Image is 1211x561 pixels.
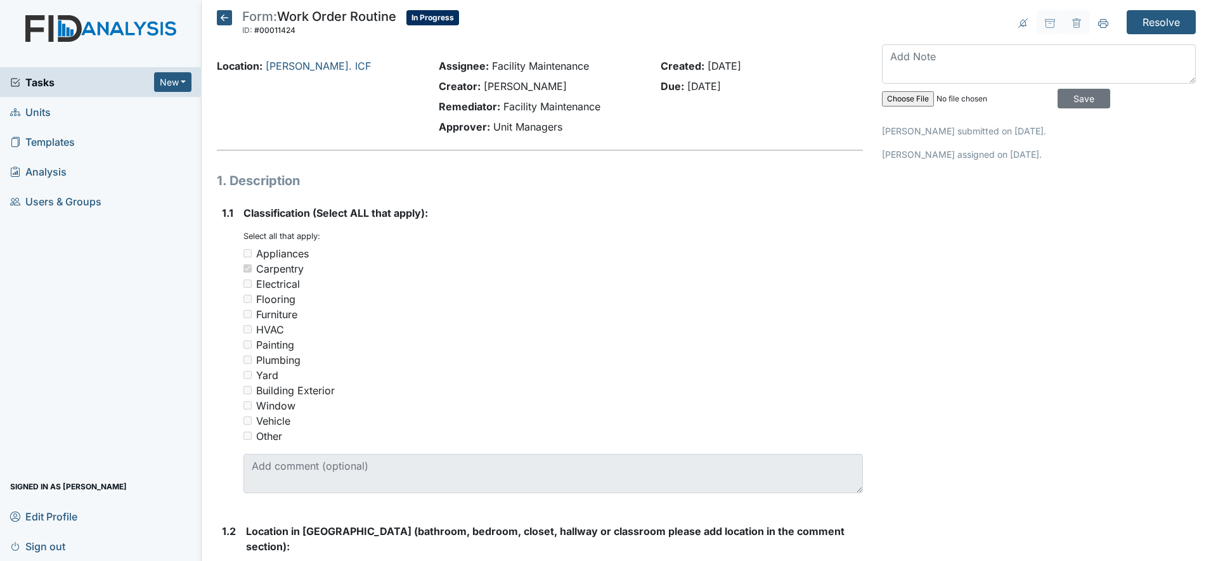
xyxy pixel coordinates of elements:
input: Appliances [243,249,252,257]
span: #00011424 [254,25,295,35]
div: HVAC [256,322,284,337]
label: 1.2 [222,524,236,539]
div: Carpentry [256,261,304,276]
span: Sign out [10,536,65,556]
input: Yard [243,371,252,379]
input: Resolve [1127,10,1196,34]
span: Analysis [10,162,67,181]
p: [PERSON_NAME] submitted on [DATE]. [882,124,1196,138]
span: Facility Maintenance [492,60,589,72]
span: Form: [242,9,277,24]
div: Building Exterior [256,383,335,398]
div: Furniture [256,307,297,322]
input: Flooring [243,295,252,303]
input: Building Exterior [243,386,252,394]
span: Unit Managers [493,120,562,133]
div: Plumbing [256,352,301,368]
div: Appliances [256,246,309,261]
input: Plumbing [243,356,252,364]
div: Yard [256,368,278,383]
input: Save [1058,89,1110,108]
input: Window [243,401,252,409]
span: Edit Profile [10,506,77,526]
div: Electrical [256,276,300,292]
span: Classification (Select ALL that apply): [243,207,428,219]
div: Painting [256,337,294,352]
strong: Creator: [439,80,481,93]
span: Units [10,102,51,122]
a: Tasks [10,75,154,90]
span: Signed in as [PERSON_NAME] [10,477,127,496]
div: Flooring [256,292,295,307]
span: In Progress [406,10,459,25]
strong: Approver: [439,120,490,133]
div: Vehicle [256,413,290,429]
div: Window [256,398,295,413]
span: ID: [242,25,252,35]
small: Select all that apply: [243,231,320,241]
div: Work Order Routine [242,10,396,38]
strong: Assignee: [439,60,489,72]
strong: Created: [661,60,704,72]
input: Vehicle [243,416,252,425]
span: Facility Maintenance [503,100,600,113]
button: New [154,72,192,92]
strong: Remediator: [439,100,500,113]
a: [PERSON_NAME]. ICF [266,60,371,72]
input: Painting [243,340,252,349]
span: Templates [10,132,75,152]
div: Other [256,429,282,444]
input: Electrical [243,280,252,288]
input: HVAC [243,325,252,333]
input: Carpentry [243,264,252,273]
span: [DATE] [687,80,721,93]
span: Location in [GEOGRAPHIC_DATA] (bathroom, bedroom, closet, hallway or classroom please add locatio... [246,525,845,553]
input: Furniture [243,310,252,318]
p: [PERSON_NAME] assigned on [DATE]. [882,148,1196,161]
input: Other [243,432,252,440]
label: 1.1 [222,205,233,221]
strong: Due: [661,80,684,93]
h1: 1. Description [217,171,863,190]
span: [DATE] [708,60,741,72]
strong: Location: [217,60,262,72]
span: [PERSON_NAME] [484,80,567,93]
span: Users & Groups [10,191,101,211]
